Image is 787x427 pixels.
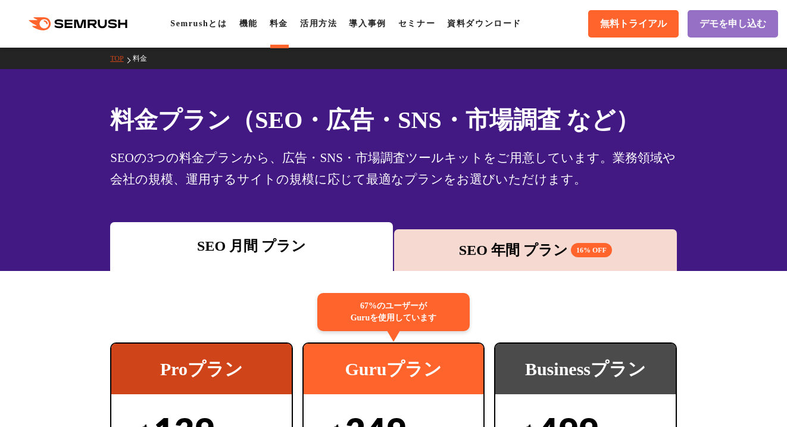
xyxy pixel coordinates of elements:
span: デモを申し込む [699,18,766,30]
a: 活用方法 [300,19,337,28]
a: 料金 [270,19,288,28]
a: Semrushとは [170,19,227,28]
span: 16% OFF [571,243,612,257]
div: Proプラン [111,344,291,394]
h1: 料金プラン（SEO・広告・SNS・市場調査 など） [110,102,677,138]
a: TOP [110,54,132,63]
div: SEO 月間 プラン [116,235,387,257]
div: Guruプラン [304,344,483,394]
span: 無料トライアル [600,18,667,30]
div: SEO 年間 プラン [400,239,671,261]
a: デモを申し込む [688,10,778,38]
a: 資料ダウンロード [447,19,521,28]
a: 導入事例 [349,19,386,28]
div: 67%のユーザーが Guruを使用しています [317,293,470,331]
a: 機能 [239,19,258,28]
div: SEOの3つの料金プランから、広告・SNS・市場調査ツールキットをご用意しています。業務領域や会社の規模、運用するサイトの規模に応じて最適なプランをお選びいただけます。 [110,147,677,190]
a: 無料トライアル [588,10,679,38]
div: Businessプラン [495,344,675,394]
a: 料金 [133,54,156,63]
a: セミナー [398,19,435,28]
